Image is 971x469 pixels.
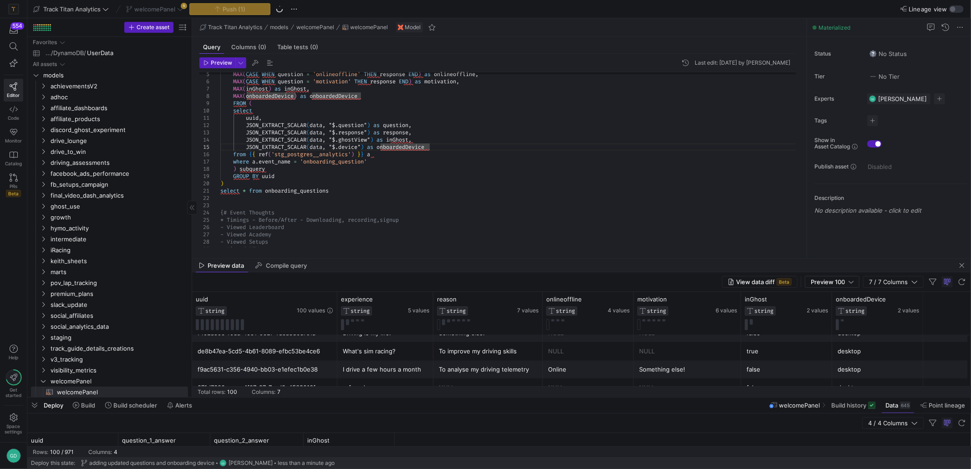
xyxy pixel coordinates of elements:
[259,158,290,165] span: event_name
[898,307,919,314] span: 2 values
[233,78,243,85] span: MAX
[370,78,396,85] span: response
[199,231,209,238] div: 27
[716,307,737,314] span: 6 values
[199,173,209,180] div: 19
[8,115,19,121] span: Code
[869,278,911,285] span: 7 / 7 Columns
[863,276,924,288] button: 7 / 7 Columns
[198,22,264,33] button: Track Titan Analytics
[199,114,209,122] div: 11
[838,379,918,397] div: desktop
[456,78,459,85] span: ,
[211,60,232,66] span: Preview
[695,60,790,66] div: Last edit: [DATE] by [PERSON_NAME]
[869,50,907,57] span: No Status
[373,129,380,136] span: as
[175,402,192,409] span: Alerts
[199,100,209,107] div: 9
[300,92,306,100] span: as
[4,1,23,17] a: https://storage.googleapis.com/y42-prod-data-exchange/images/M4PIZmlr0LOyhR8acEy9Mp195vnbki1rrADR...
[270,24,289,31] span: models
[439,379,537,397] div: NULL
[101,398,161,413] button: Build scheduler
[284,85,306,92] span: inGhost
[220,187,239,194] span: select
[408,307,429,314] span: 5 values
[199,224,209,231] div: 26
[329,129,367,136] span: "$.response"
[233,92,243,100] span: MAX
[831,402,866,409] span: Build history
[10,184,17,189] span: PRs
[277,44,318,50] span: Table tests
[376,143,424,151] span: onboardedDevice
[239,165,265,173] span: subquery
[310,92,357,100] span: onboardedDevice
[199,151,209,158] div: 16
[262,173,275,180] span: uuid
[89,460,214,466] span: adding updated questions and onboarding device
[233,158,249,165] span: where
[219,459,227,467] div: GD
[329,122,367,129] span: "$.question"
[297,307,325,314] span: 100 values
[205,308,224,314] span: STRING
[361,151,364,158] span: }
[868,419,911,427] span: 4 / 4 Columns
[208,263,244,269] span: Preview data
[199,129,209,136] div: 13
[203,44,220,50] span: Query
[246,78,259,85] span: CASE
[243,78,246,85] span: (
[199,136,209,143] div: 14
[4,409,23,438] a: Spacesettings
[249,151,252,158] span: {
[745,296,767,303] span: inGhost
[885,402,898,409] span: Data
[747,361,827,379] div: false
[306,78,310,85] span: =
[4,124,23,147] a: Monitor
[271,151,351,158] span: 'stg_postgres__analytics'
[310,136,322,143] span: data
[220,216,380,224] span: * Timings - Before/After - Downloading, recording,
[399,78,408,85] span: END
[43,5,101,13] span: Track Titan Analytics
[424,78,456,85] span: motivation
[4,102,23,124] a: Code
[81,402,95,409] span: Build
[243,85,246,92] span: (
[439,361,537,379] div: To analyse my driving telemetry
[869,73,877,80] img: No tier
[845,308,864,314] span: STRING
[199,122,209,129] div: 12
[31,3,111,15] button: Track Titan Analytics
[639,379,736,397] div: NULL
[199,85,209,92] div: 7
[367,143,373,151] span: as
[246,92,294,100] span: onboardedDevice
[199,216,209,224] div: 25
[415,78,421,85] span: as
[867,48,909,60] button: No statusNo Status
[306,129,310,136] span: (
[220,245,259,253] span: - Viewed DTW
[233,151,246,158] span: from
[376,136,383,143] span: as
[5,423,22,434] span: Space settings
[113,402,157,409] span: Build scheduler
[227,389,237,395] div: 100
[220,180,224,187] span: )
[6,190,21,197] span: Beta
[306,85,310,92] span: ,
[548,379,628,397] div: NULL
[722,276,798,288] button: View data diffBeta
[313,78,351,85] span: 'motivation'
[4,22,23,38] button: 554
[916,398,969,413] button: Point lineage
[246,122,306,129] span: JSON_EXTRACT_SCALAR
[275,85,281,92] span: as
[220,224,284,231] span: - Viewed Leaderboard
[122,437,176,444] span: question_1_answer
